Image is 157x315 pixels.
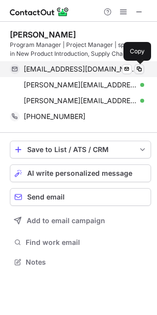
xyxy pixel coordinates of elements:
[10,141,151,158] button: save-profile-one-click
[10,30,76,39] div: [PERSON_NAME]
[26,238,147,247] span: Find work email
[10,6,69,18] img: ContactOut v5.3.10
[27,217,105,225] span: Add to email campaign
[26,258,147,267] span: Notes
[10,40,151,58] div: Program Manager | Project Manager | specializing in New Product Introduction, Supply Chain, and S...
[24,65,137,74] span: [EMAIL_ADDRESS][DOMAIN_NAME]
[24,112,85,121] span: [PHONE_NUMBER]
[10,236,151,249] button: Find work email
[27,193,65,201] span: Send email
[10,164,151,182] button: AI write personalized message
[10,255,151,269] button: Notes
[27,146,134,154] div: Save to List / ATS / CRM
[27,169,132,177] span: AI write personalized message
[24,96,137,105] span: [PERSON_NAME][EMAIL_ADDRESS][DOMAIN_NAME]
[24,80,137,89] span: [PERSON_NAME][EMAIL_ADDRESS][DOMAIN_NAME]
[10,212,151,230] button: Add to email campaign
[10,188,151,206] button: Send email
